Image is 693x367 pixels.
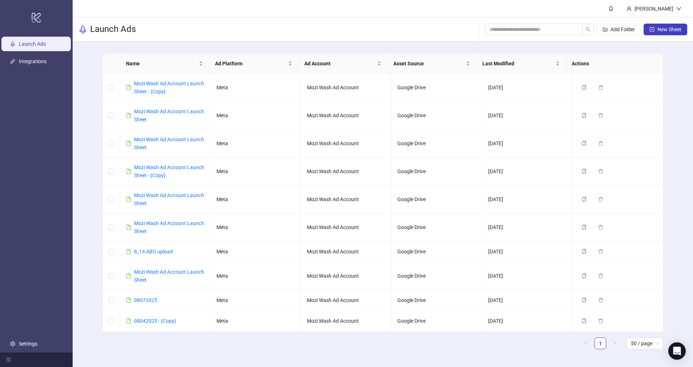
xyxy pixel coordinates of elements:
td: Meta [211,331,301,352]
td: Mozi Wash Ad Account [301,262,392,290]
button: left [580,338,592,349]
span: Asset Source [393,60,465,68]
li: Previous Page [580,338,592,349]
a: Mozi Wash Ad Account Launch Sheet [134,109,204,122]
td: Google Drive [392,185,482,213]
span: file [126,318,131,323]
td: Google Drive [392,241,482,262]
td: Mozi Wash Ad Account [301,311,392,331]
td: Meta [211,311,301,331]
td: [DATE] [482,102,573,130]
td: Mozi Wash Ad Account [301,290,392,311]
a: Settings [19,341,37,347]
span: file [126,113,131,118]
td: Meta [211,241,301,262]
td: Mozi Wash Ad Account [301,102,392,130]
th: Last Modified [477,54,566,74]
span: file [126,197,131,202]
td: Mozi Wash Ad Account [301,241,392,262]
span: copy [581,169,587,174]
span: delete [598,298,603,303]
span: plus-square [649,27,654,32]
a: Mozi Wash Ad Account Launch Sheet - {Copy} [134,164,204,178]
button: New Sheet [644,24,687,35]
td: Mozi Wash Ad Account [301,185,392,213]
span: delete [598,225,603,230]
span: delete [598,85,603,90]
td: Mozi Wash Ad Account [301,74,392,102]
span: copy [581,273,587,278]
td: Google Drive [392,331,482,352]
span: copy [581,141,587,146]
a: Mozi Wash Ad Account Launch Sheet [134,136,204,150]
span: rocket [78,25,87,34]
th: Ad Platform [209,54,298,74]
span: file [126,298,131,303]
span: delete [598,273,603,278]
a: 1 [595,338,606,349]
span: bell [608,6,613,11]
td: [DATE] [482,158,573,185]
a: 8_14 ABO upload [134,249,173,254]
span: search [585,27,591,32]
span: user [627,6,632,11]
th: Name [120,54,209,74]
a: 08042025 - {Copy} [134,318,176,324]
td: Google Drive [392,74,482,102]
span: Ad Account [304,60,376,68]
span: file [126,249,131,254]
td: Mozi Wash Ad Account [301,213,392,241]
td: Meta [211,102,301,130]
button: right [609,338,621,349]
td: Google Drive [392,130,482,158]
div: Page Size [627,338,663,349]
a: Mozi Wash Ad Account Launch Sheet - {Copy} [134,81,204,94]
span: copy [581,298,587,303]
a: Mozi Wash Ad Account Launch Sheet [134,220,204,234]
span: New Sheet [657,26,681,32]
span: delete [598,249,603,254]
span: copy [581,113,587,118]
span: delete [598,197,603,202]
span: left [584,341,588,345]
span: copy [581,318,587,323]
td: [DATE] [482,74,573,102]
span: Add Folder [611,26,635,32]
td: Google Drive [392,158,482,185]
td: Meta [211,185,301,213]
td: Google Drive [392,311,482,331]
td: [DATE] [482,331,573,352]
li: Next Page [609,338,621,349]
a: Mozi Wash Ad Account Launch Sheet [134,269,204,283]
span: Last Modified [482,60,554,68]
span: delete [598,113,603,118]
span: down [676,6,681,11]
td: Google Drive [392,213,482,241]
th: Actions [566,54,655,74]
th: Asset Source [388,54,477,74]
td: [DATE] [482,213,573,241]
button: Add Folder [597,24,641,35]
span: file [126,141,131,146]
td: Mozi Wash Ad Account [301,130,392,158]
span: file [126,225,131,230]
td: Mozi Wash Ad Account [301,158,392,185]
h3: Launch Ads [90,24,136,35]
span: delete [598,318,603,323]
td: Google Drive [392,262,482,290]
a: Launch Ads [19,41,46,47]
td: Meta [211,158,301,185]
td: [DATE] [482,130,573,158]
span: copy [581,225,587,230]
span: menu-fold [6,357,11,362]
a: 08072025 [134,297,157,303]
th: Ad Account [299,54,388,74]
td: [DATE] [482,185,573,213]
span: copy [581,85,587,90]
span: Ad Platform [215,60,286,68]
span: file [126,169,131,174]
td: Meta [211,130,301,158]
td: [DATE] [482,290,573,311]
span: file [126,273,131,278]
